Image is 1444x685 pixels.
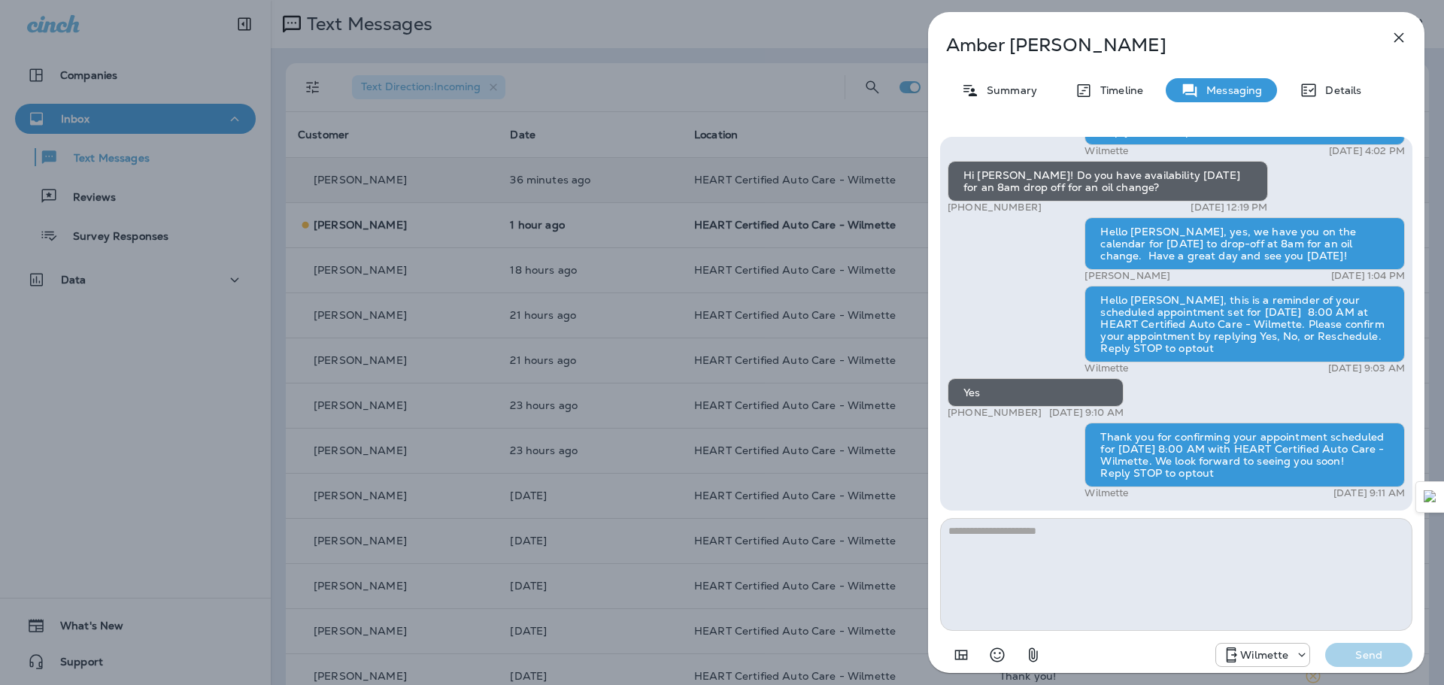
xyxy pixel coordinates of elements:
p: [DATE] 9:10 AM [1049,407,1124,419]
p: [PERSON_NAME] [1085,270,1170,282]
p: [DATE] 9:03 AM [1328,362,1405,374]
p: Wilmette [1240,649,1288,661]
p: Timeline [1093,84,1143,96]
p: [PHONE_NUMBER] [948,407,1042,419]
div: Hi [PERSON_NAME]! Do you have availability [DATE] for an 8am drop off for an oil change? [948,161,1268,202]
p: Amber [PERSON_NAME] [946,35,1357,56]
p: Wilmette [1085,487,1128,499]
p: Details [1318,84,1361,96]
p: Summary [979,84,1037,96]
div: Hello [PERSON_NAME], yes, we have you on the calendar for [DATE] to drop-off at 8am for an oil ch... [1085,217,1405,270]
p: [DATE] 9:11 AM [1333,487,1405,499]
button: Select an emoji [982,640,1012,670]
div: Thank you for confirming your appointment scheduled for [DATE] 8:00 AM with HEART Certified Auto ... [1085,423,1405,487]
p: [DATE] 1:04 PM [1331,270,1405,282]
img: Detect Auto [1424,490,1437,504]
p: Wilmette [1085,362,1128,374]
div: Yes [948,378,1124,407]
div: +1 (847) 865-9557 [1216,646,1309,664]
p: [DATE] 4:02 PM [1329,145,1405,157]
p: [PHONE_NUMBER] [948,202,1042,214]
p: Messaging [1199,84,1262,96]
div: Hello [PERSON_NAME], this is a reminder of your scheduled appointment set for [DATE] 8:00 AM at H... [1085,286,1405,362]
p: Wilmette [1085,145,1128,157]
button: Add in a premade template [946,640,976,670]
p: [DATE] 12:19 PM [1191,202,1267,214]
